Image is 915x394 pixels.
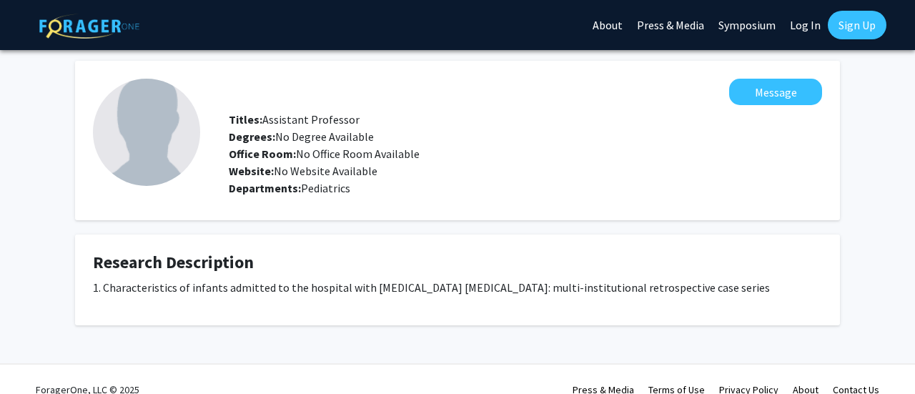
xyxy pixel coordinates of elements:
b: Website: [229,164,274,178]
b: Titles: [229,112,262,127]
span: No Degree Available [229,129,374,144]
span: No Website Available [229,164,377,178]
b: Departments: [229,181,301,195]
span: No Office Room Available [229,147,420,161]
h4: Research Description [93,252,822,273]
a: Sign Up [828,11,886,39]
span: Pediatrics [301,181,350,195]
b: Degrees: [229,129,275,144]
button: Message Adil Solaiman [729,79,822,105]
b: Office Room: [229,147,296,161]
img: ForagerOne Logo [39,14,139,39]
p: 1. Characteristics of infants admitted to the hospital with [MEDICAL_DATA] [MEDICAL_DATA]: multi-... [93,279,822,296]
img: Profile Picture [93,79,200,186]
span: Assistant Professor [229,112,360,127]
